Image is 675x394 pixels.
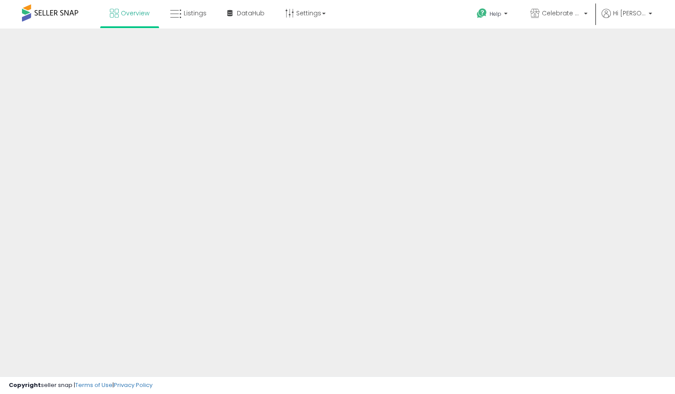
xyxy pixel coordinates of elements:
a: Hi [PERSON_NAME] [602,9,652,29]
span: DataHub [237,9,265,18]
div: seller snap | | [9,381,152,390]
strong: Copyright [9,381,41,389]
a: Privacy Policy [114,381,152,389]
span: Help [490,10,501,18]
a: Terms of Use [75,381,112,389]
a: Help [470,1,516,29]
span: Celebrate Alive [542,9,581,18]
span: Listings [184,9,207,18]
span: Overview [121,9,149,18]
i: Get Help [476,8,487,19]
span: Hi [PERSON_NAME] [613,9,646,18]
